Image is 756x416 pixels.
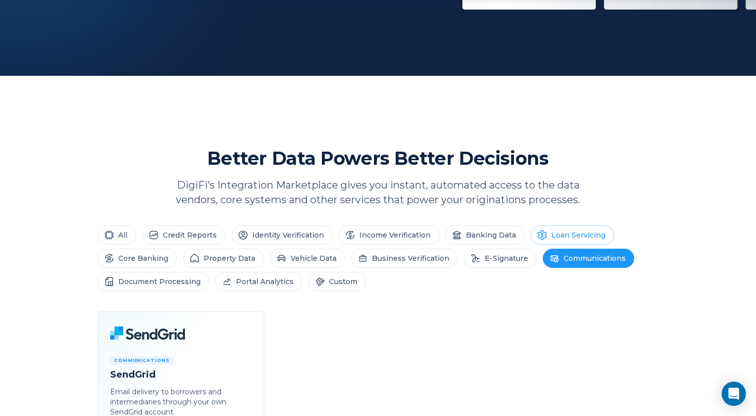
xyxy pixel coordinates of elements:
li: Loan Servicing [531,225,614,245]
li: Banking Data [445,225,525,245]
li: Core Banking [98,249,177,268]
span: Communications [110,356,174,364]
li: Property Data [183,249,264,268]
h4: SendGrid [110,368,252,381]
h2: Better Data Powers Better Decisions [207,147,548,170]
li: Identity Verification [231,225,333,245]
li: Income Verification [339,225,439,245]
li: Document Processing [98,272,209,291]
li: Business Verification [351,249,458,268]
li: E-Signature [464,249,537,268]
li: Credit Reports [142,225,225,245]
div: Open Intercom Messenger [722,382,746,406]
p: DigiFi’s Integration Marketplace gives you instant, automated access to the data vendors, core sy... [158,178,598,207]
li: Vehicle Data [270,249,345,268]
li: All [98,225,136,245]
li: Communications [543,249,634,268]
li: Custom [308,272,366,291]
li: Portal Analytics [215,272,302,291]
